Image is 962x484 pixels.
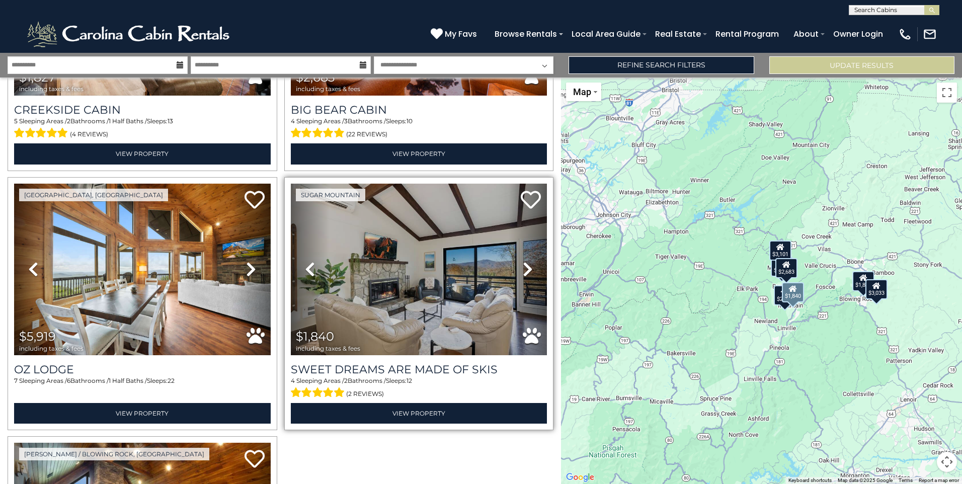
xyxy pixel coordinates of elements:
[937,452,957,472] button: Map camera controls
[291,184,547,355] img: thumbnail_167530462.jpeg
[775,258,797,278] div: $2,683
[14,117,271,141] div: Sleeping Areas / Bathrooms / Sleeps:
[109,377,147,384] span: 1 Half Baths /
[14,103,271,117] a: Creekside Cabin
[291,376,547,400] div: Sleeping Areas / Bathrooms / Sleeps:
[109,117,147,125] span: 1 Half Baths /
[782,282,804,302] div: $1,840
[291,143,547,164] a: View Property
[898,27,912,41] img: phone-regular-white.png
[788,477,832,484] button: Keyboard shortcuts
[19,86,84,92] span: including taxes & fees
[291,117,547,141] div: Sleeping Areas / Bathrooms / Sleeps:
[771,257,793,277] div: $5,919
[852,271,874,291] div: $1,827
[769,240,791,261] div: $3,101
[245,190,265,211] a: Add to favorites
[838,477,893,483] span: Map data ©2025 Google
[344,117,348,125] span: 3
[431,28,479,41] a: My Favs
[564,471,597,484] img: Google
[407,117,413,125] span: 10
[19,345,84,352] span: including taxes & fees
[14,376,271,400] div: Sleeping Areas / Bathrooms / Sleeps:
[445,28,477,40] span: My Favs
[564,471,597,484] a: Open this area in Google Maps (opens a new window)
[19,70,55,85] span: $1,827
[291,377,295,384] span: 4
[14,117,18,125] span: 5
[296,345,360,352] span: including taxes & fees
[245,449,265,470] a: Add to favorites
[291,403,547,424] a: View Property
[19,448,209,460] a: [PERSON_NAME] / Blowing Rock, [GEOGRAPHIC_DATA]
[567,25,646,43] a: Local Area Guide
[14,184,271,355] img: thumbnail_169133993.jpeg
[296,70,335,85] span: $2,683
[569,56,754,74] a: Refine Search Filters
[937,83,957,103] button: Toggle fullscreen view
[774,285,796,305] div: $2,523
[521,190,541,211] a: Add to favorites
[710,25,784,43] a: Rental Program
[346,128,387,141] span: (22 reviews)
[899,477,913,483] a: Terms (opens in new tab)
[19,189,168,201] a: [GEOGRAPHIC_DATA], [GEOGRAPHIC_DATA]
[168,377,175,384] span: 22
[923,27,937,41] img: mail-regular-white.png
[291,103,547,117] a: Big Bear Cabin
[19,329,56,344] span: $5,919
[296,86,360,92] span: including taxes & fees
[919,477,959,483] a: Report a map error
[14,143,271,164] a: View Property
[407,377,412,384] span: 12
[490,25,562,43] a: Browse Rentals
[865,279,888,299] div: $3,033
[788,25,824,43] a: About
[346,387,384,400] span: (2 reviews)
[296,329,334,344] span: $1,840
[14,363,271,376] a: Oz Lodge
[291,117,295,125] span: 4
[168,117,173,125] span: 13
[769,56,954,74] button: Update Results
[70,128,108,141] span: (4 reviews)
[344,377,348,384] span: 2
[573,87,591,97] span: Map
[67,377,70,384] span: 6
[828,25,888,43] a: Owner Login
[566,83,601,101] button: Change map style
[67,117,70,125] span: 2
[25,19,234,49] img: White-1-2.png
[296,189,365,201] a: Sugar Mountain
[14,403,271,424] a: View Property
[650,25,706,43] a: Real Estate
[14,377,18,384] span: 7
[291,363,547,376] a: Sweet Dreams Are Made Of Skis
